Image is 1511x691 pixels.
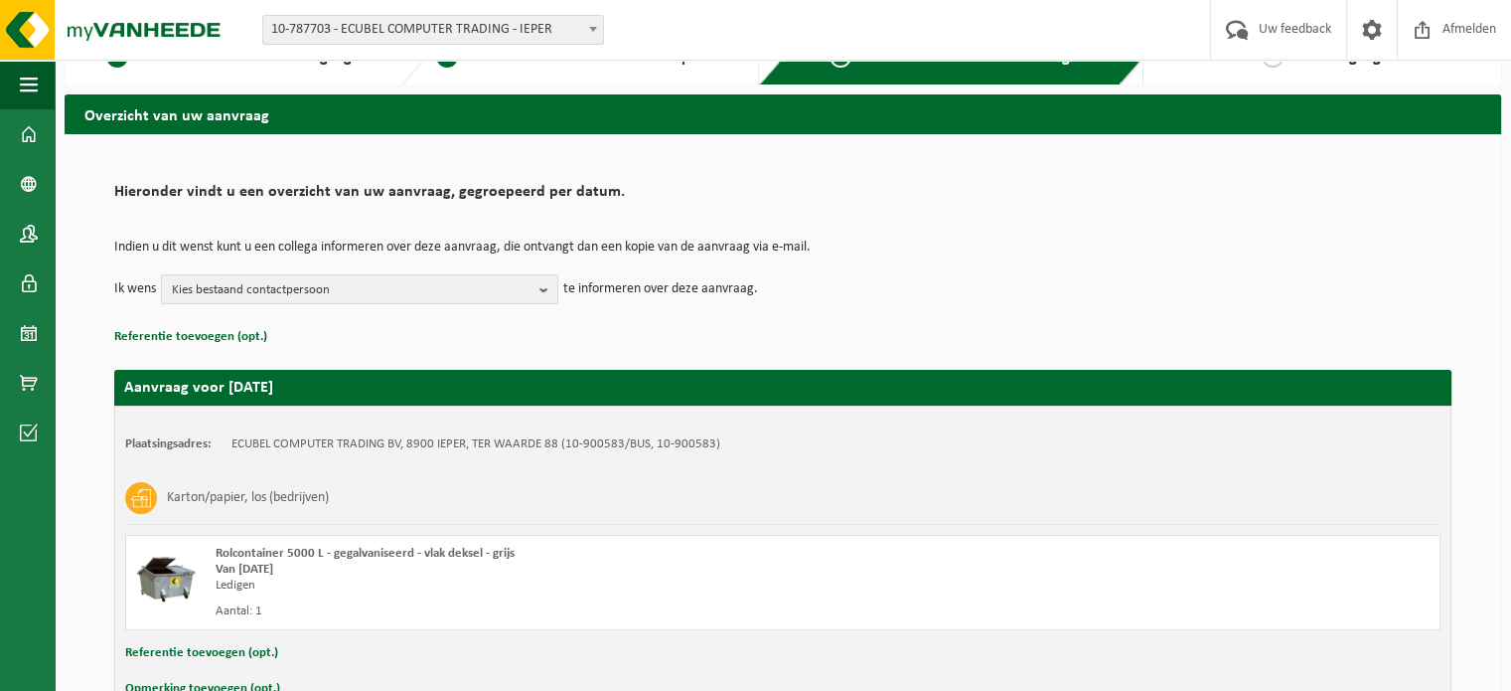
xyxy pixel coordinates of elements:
[216,604,862,619] div: Aantal: 1
[114,184,1451,211] h2: Hieronder vindt u een overzicht van uw aanvraag, gegroepeerd per datum.
[231,436,720,452] td: ECUBEL COMPUTER TRADING BV, 8900 IEPER, TER WAARDE 88 (10-900583/BUS, 10-900583)
[216,547,515,560] span: Rolcontainer 5000 L - gegalvaniseerd - vlak deksel - grijs
[125,640,278,666] button: Referentie toevoegen (opt.)
[263,16,603,44] span: 10-787703 - ECUBEL COMPUTER TRADING - IEPER
[262,15,604,45] span: 10-787703 - ECUBEL COMPUTER TRADING - IEPER
[65,94,1501,133] h2: Overzicht van uw aanvraag
[114,241,1451,255] p: Indien u dit wenst kunt u een collega informeren over deze aanvraag, die ontvangt dan een kopie v...
[161,274,558,304] button: Kies bestaand contactpersoon
[114,324,267,350] button: Referentie toevoegen (opt.)
[172,275,531,305] span: Kies bestaand contactpersoon
[216,563,273,576] strong: Van [DATE]
[124,380,273,396] strong: Aanvraag voor [DATE]
[216,578,862,594] div: Ledigen
[125,437,212,450] strong: Plaatsingsadres:
[563,274,758,304] p: te informeren over deze aanvraag.
[167,482,329,514] h3: Karton/papier, los (bedrijven)
[114,274,156,304] p: Ik wens
[136,546,196,605] img: WB-5000-GAL-GY-01.png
